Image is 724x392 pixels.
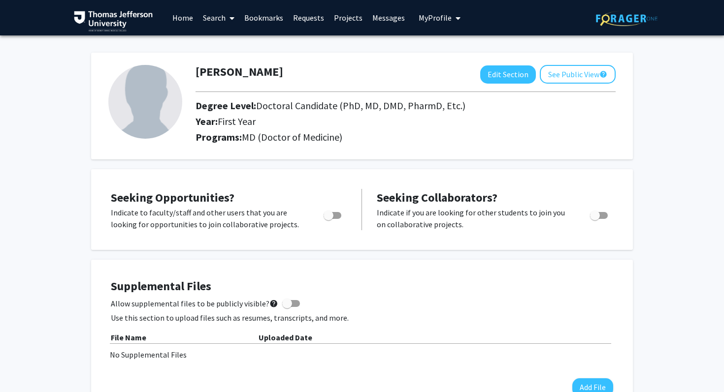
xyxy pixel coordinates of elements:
a: Home [167,0,198,35]
div: No Supplemental Files [110,349,614,361]
span: Doctoral Candidate (PhD, MD, DMD, PharmD, Etc.) [256,99,465,112]
h2: Year: [196,116,540,127]
span: Seeking Opportunities? [111,190,234,205]
span: Allow supplemental files to be publicly visible? [111,298,278,309]
b: File Name [111,332,146,342]
a: Bookmarks [239,0,288,35]
h4: Supplemental Files [111,279,613,294]
p: Use this section to upload files such as resumes, transcripts, and more. [111,312,613,324]
h2: Programs: [196,131,616,143]
img: Profile Picture [108,65,182,139]
h1: [PERSON_NAME] [196,65,283,79]
a: Search [198,0,239,35]
p: Indicate to faculty/staff and other users that you are looking for opportunities to join collabor... [111,207,305,230]
button: Edit Section [480,65,536,84]
b: Uploaded Date [259,332,312,342]
iframe: Chat [7,348,42,385]
mat-icon: help [599,68,607,80]
img: ForagerOne Logo [596,11,658,26]
span: First Year [218,115,256,127]
span: My Profile [419,13,452,23]
button: See Public View [540,65,616,84]
div: Toggle [320,207,347,221]
div: Toggle [586,207,613,221]
a: Projects [329,0,367,35]
mat-icon: help [269,298,278,309]
p: Indicate if you are looking for other students to join you on collaborative projects. [377,207,571,230]
img: Thomas Jefferson University Logo [74,11,153,31]
h2: Degree Level: [196,100,540,112]
a: Messages [367,0,410,35]
span: MD (Doctor of Medicine) [242,131,342,143]
span: Seeking Collaborators? [377,190,497,205]
a: Requests [288,0,329,35]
